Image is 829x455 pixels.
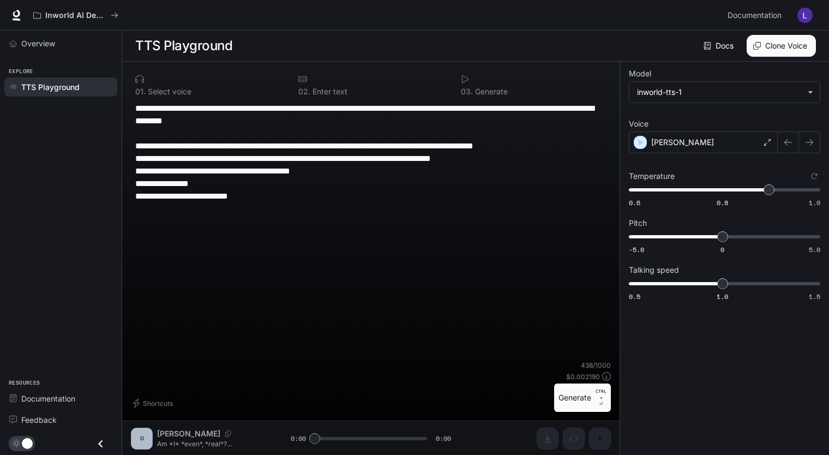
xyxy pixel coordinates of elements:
a: Overview [4,34,117,53]
span: Feedback [21,414,57,426]
span: TTS Playground [21,81,80,93]
a: TTS Playground [4,77,117,97]
p: Inworld AI Demos [45,11,106,20]
span: 1.0 [809,198,820,207]
span: Documentation [21,393,75,404]
p: $ 0.002190 [566,372,600,381]
p: [PERSON_NAME] [651,137,714,148]
div: inworld-tts-1 [637,87,802,98]
h1: TTS Playground [135,35,232,57]
p: Select voice [146,88,191,95]
span: 0.8 [717,198,728,207]
span: Overview [21,38,55,49]
p: 0 1 . [135,88,146,95]
p: Temperature [629,172,675,180]
button: Shortcuts [131,394,177,412]
span: 5.0 [809,245,820,254]
p: Voice [629,120,648,128]
span: 0.5 [629,292,640,301]
a: Docs [701,35,738,57]
a: Documentation [4,389,117,408]
p: 438 / 1000 [581,361,611,370]
p: 0 3 . [461,88,473,95]
p: ⏎ [596,388,606,408]
a: Feedback [4,410,117,429]
span: Dark mode toggle [22,437,33,449]
p: Talking speed [629,266,679,274]
button: GenerateCTRL +⏎ [554,384,611,412]
p: Generate [473,88,508,95]
span: -5.0 [629,245,644,254]
a: Documentation [723,4,790,26]
span: Documentation [728,9,782,22]
p: Model [629,70,651,77]
img: User avatar [797,8,813,23]
p: 0 2 . [298,88,310,95]
button: Close drawer [88,433,113,455]
span: 0.6 [629,198,640,207]
button: Clone Voice [747,35,816,57]
button: Reset to default [808,170,820,182]
p: Enter text [310,88,347,95]
span: 1.5 [809,292,820,301]
span: 1.0 [717,292,728,301]
p: CTRL + [596,388,606,401]
button: User avatar [794,4,816,26]
span: 0 [720,245,724,254]
div: inworld-tts-1 [629,82,820,103]
p: Pitch [629,219,647,227]
button: All workspaces [28,4,123,26]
